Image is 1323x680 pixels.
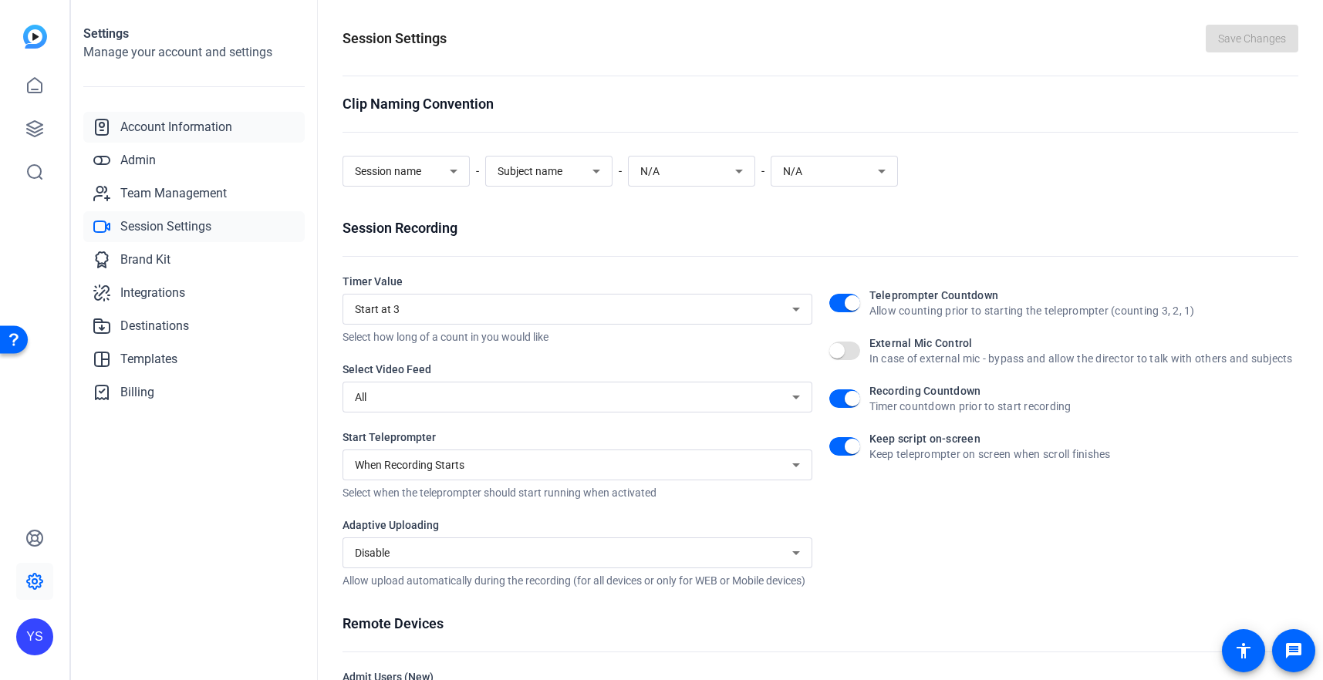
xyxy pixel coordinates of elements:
[783,165,802,177] span: N/A
[83,211,305,242] a: Session Settings
[869,335,1293,351] div: External Mic Control
[470,164,485,178] span: -
[355,459,464,471] span: When Recording Starts
[343,28,447,49] h1: Session Settings
[1234,641,1253,660] mat-icon: accessibility
[120,317,189,335] span: Destinations
[83,43,305,62] h2: Manage your account and settings
[120,383,154,402] span: Billing
[869,288,1195,303] div: Teleprompter Countdown
[83,25,305,43] h1: Settings
[755,164,771,178] span: -
[343,217,1298,239] div: Session Recording
[355,547,390,559] span: Disable
[355,391,366,403] span: All
[343,93,1298,115] div: Clip Naming Convention
[120,184,227,203] span: Team Management
[83,278,305,308] a: Integrations
[23,25,47,49] img: blue-gradient.svg
[83,178,305,209] a: Team Management
[343,485,812,500] div: Select when the teleprompter should start running when activated
[120,118,232,136] span: Account Information
[120,251,170,269] span: Brand Kit
[120,350,177,369] span: Templates
[640,165,660,177] span: N/A
[613,164,628,178] span: -
[343,573,812,588] div: Allow upload automatically during the recording (for all devices or only for WEB or Mobile devices)
[83,344,305,375] a: Templates
[869,351,1293,366] div: In case of external mic - bypass and allow the director to talk with others and subjects
[83,112,305,143] a: Account Information
[343,274,812,289] div: Timer Value
[16,618,53,655] div: YS
[343,329,812,345] div: Select how long of a count in you would like
[83,377,305,408] a: Billing
[83,244,305,275] a: Brand Kit
[869,303,1195,318] div: Allow counting prior to starting the teleprompter (counting 3, 2, 1)
[869,446,1111,462] div: Keep teleprompter on screen when scroll finishes
[120,217,211,236] span: Session Settings
[869,399,1072,414] div: Timer countdown prior to start recording
[343,613,1298,635] div: Remote Devices
[120,284,185,302] span: Integrations
[120,151,156,170] span: Admin
[869,383,1072,399] div: Recording Countdown
[343,517,812,533] div: Adaptive Uploading
[355,165,421,177] span: Session name
[83,311,305,342] a: Destinations
[343,429,812,445] div: Start Teleprompter
[83,145,305,176] a: Admin
[1284,641,1303,660] mat-icon: message
[343,362,812,377] div: Select Video Feed
[498,165,562,177] span: Subject name
[869,431,1111,446] div: Keep script on-screen
[355,303,400,315] span: Start at 3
